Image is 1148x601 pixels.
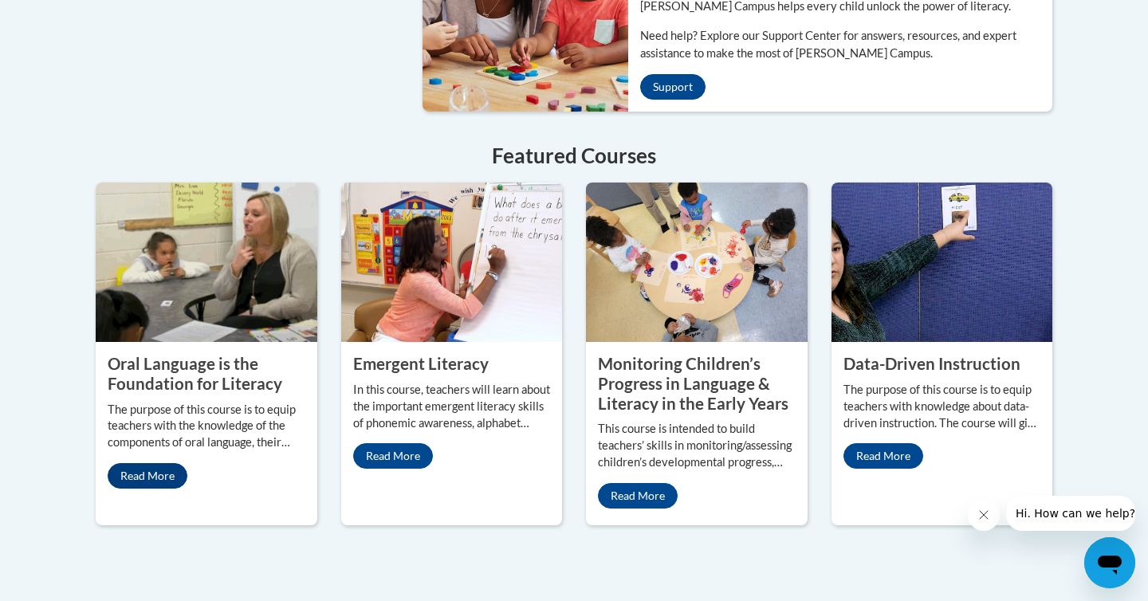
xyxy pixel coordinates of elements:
[96,183,317,342] img: Oral Language is the Foundation for Literacy
[353,443,433,469] a: Read More
[353,354,489,373] property: Emergent Literacy
[968,499,1000,531] iframe: Close message
[640,27,1052,62] p: Need help? Explore our Support Center for answers, resources, and expert assistance to make the m...
[341,183,563,342] img: Emergent Literacy
[108,463,187,489] a: Read More
[598,483,678,509] a: Read More
[96,140,1052,171] h4: Featured Courses
[598,354,788,412] property: Monitoring Children’s Progress in Language & Literacy in the Early Years
[353,382,551,432] p: In this course, teachers will learn about the important emergent literacy skills of phonemic awar...
[640,74,706,100] a: Support
[1006,496,1135,531] iframe: Message from company
[586,183,808,342] img: Monitoring Children’s Progress in Language & Literacy in the Early Years
[108,402,305,452] p: The purpose of this course is to equip teachers with the knowledge of the components of oral lang...
[843,354,1020,373] property: Data-Driven Instruction
[843,382,1041,432] p: The purpose of this course is to equip teachers with knowledge about data-driven instruction. The...
[832,183,1053,342] img: Data-Driven Instruction
[843,443,923,469] a: Read More
[1084,537,1135,588] iframe: Button to launch messaging window
[598,421,796,471] p: This course is intended to build teachers’ skills in monitoring/assessing children’s developmenta...
[108,354,282,393] property: Oral Language is the Foundation for Literacy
